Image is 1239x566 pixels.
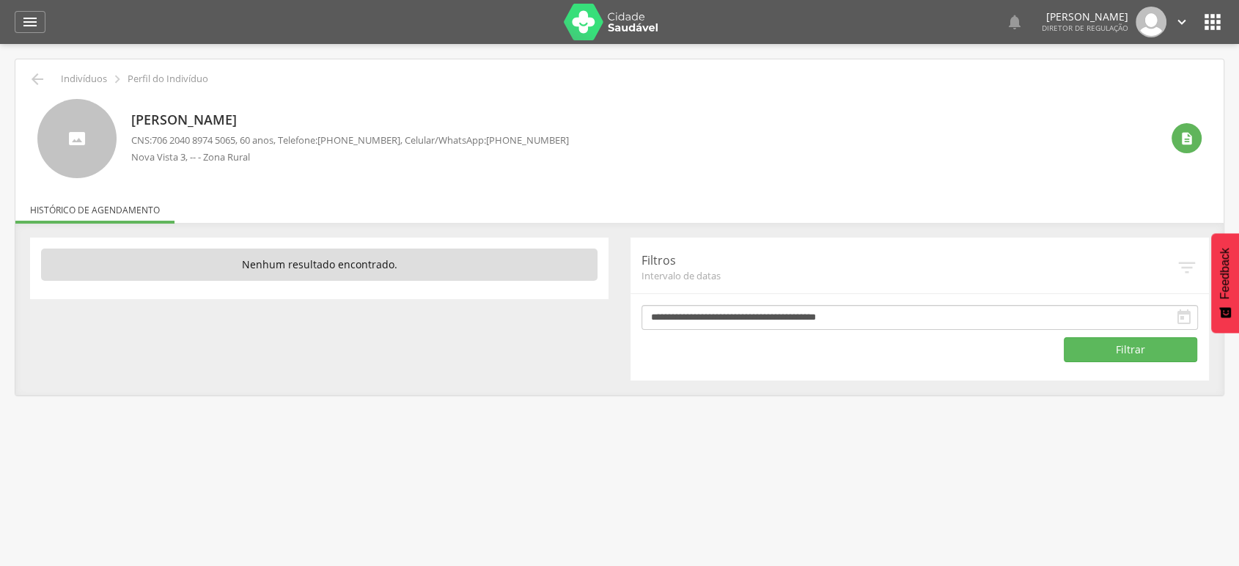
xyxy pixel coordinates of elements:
span: 706 2040 8974 5065 [152,133,235,147]
i: Voltar [29,70,46,88]
i:  [1180,131,1194,146]
p: Nova Vista 3, -- - Zona Rural [131,150,569,164]
span: Feedback [1218,248,1232,299]
p: Nenhum resultado encontrado. [41,249,598,281]
p: [PERSON_NAME] [131,111,569,130]
span: Diretor de regulação [1042,23,1128,33]
p: Perfil do Indivíduo [128,73,208,85]
i:  [1176,257,1198,279]
button: Feedback - Mostrar pesquisa [1211,233,1239,333]
i:  [1006,13,1023,31]
p: [PERSON_NAME] [1042,12,1128,22]
p: Filtros [641,252,1176,269]
span: [PHONE_NUMBER] [486,133,569,147]
i:  [1175,309,1193,326]
i:  [21,13,39,31]
span: [PHONE_NUMBER] [317,133,400,147]
button: Filtrar [1064,337,1197,362]
p: CNS: , 60 anos, Telefone: , Celular/WhatsApp: [131,133,569,147]
p: Indivíduos [61,73,107,85]
a:  [15,11,45,33]
a:  [1174,7,1190,37]
a:  [1006,7,1023,37]
span: Intervalo de datas [641,269,1176,282]
div: Ver histórico de cadastramento [1172,123,1202,153]
i:  [109,71,125,87]
i:  [1201,10,1224,34]
i:  [1174,14,1190,30]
